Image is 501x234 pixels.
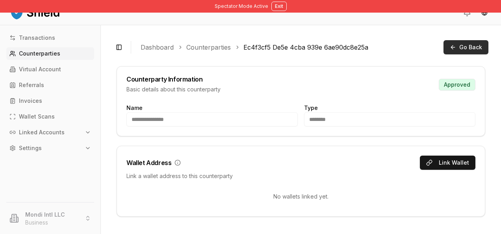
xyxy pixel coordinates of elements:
[126,160,171,166] div: Wallet Address
[6,126,94,139] button: Linked Accounts
[459,43,482,51] span: Go Back
[420,156,475,170] button: Link Wallet
[6,47,94,60] a: Counterparties
[19,51,60,56] p: Counterparties
[19,98,42,104] p: Invoices
[19,145,42,151] p: Settings
[19,82,44,88] p: Referrals
[141,43,174,52] a: Dashboard
[126,85,221,93] div: Basic details about this counterparty
[126,172,475,180] div: Link a wallet address to this counterparty
[6,142,94,154] button: Settings
[6,110,94,123] a: Wallet Scans
[19,130,65,135] p: Linked Accounts
[126,76,221,82] div: Counterparty Information
[6,63,94,76] a: Virtual Account
[304,104,318,111] label: Type
[215,3,268,9] span: Spectator Mode Active
[126,104,143,111] label: Name
[6,79,94,91] a: Referrals
[19,114,55,119] p: Wallet Scans
[19,67,61,72] p: Virtual Account
[141,43,437,52] nav: breadcrumb
[186,43,231,52] a: Counterparties
[243,43,368,52] a: Ec4f3cf5 De5e 4cba 939e 6ae90dc8e25a
[19,35,55,41] p: Transactions
[6,95,94,107] a: Invoices
[6,32,94,44] a: Transactions
[443,40,488,54] button: Go Back
[271,2,287,11] button: Exit
[126,193,475,201] p: No wallets linked yet.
